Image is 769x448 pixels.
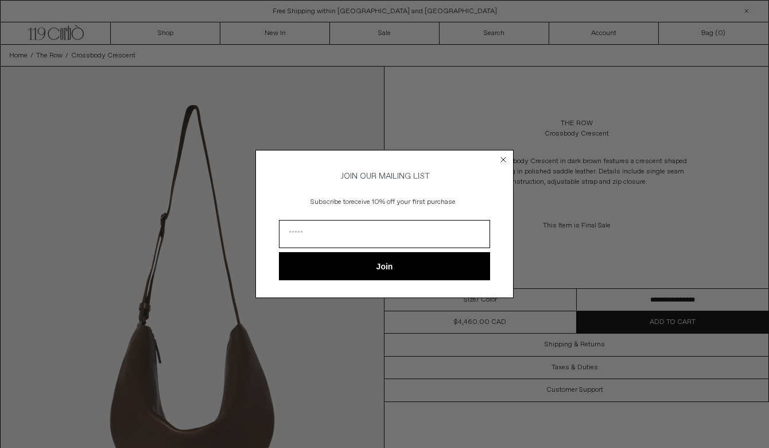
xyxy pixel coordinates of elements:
input: Email [279,220,490,248]
span: Subscribe to [310,198,349,207]
span: receive 10% off your first purchase [349,198,456,207]
span: JOIN OUR MAILING LIST [339,171,430,181]
button: Join [279,252,490,280]
button: Close dialog [498,154,509,165]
